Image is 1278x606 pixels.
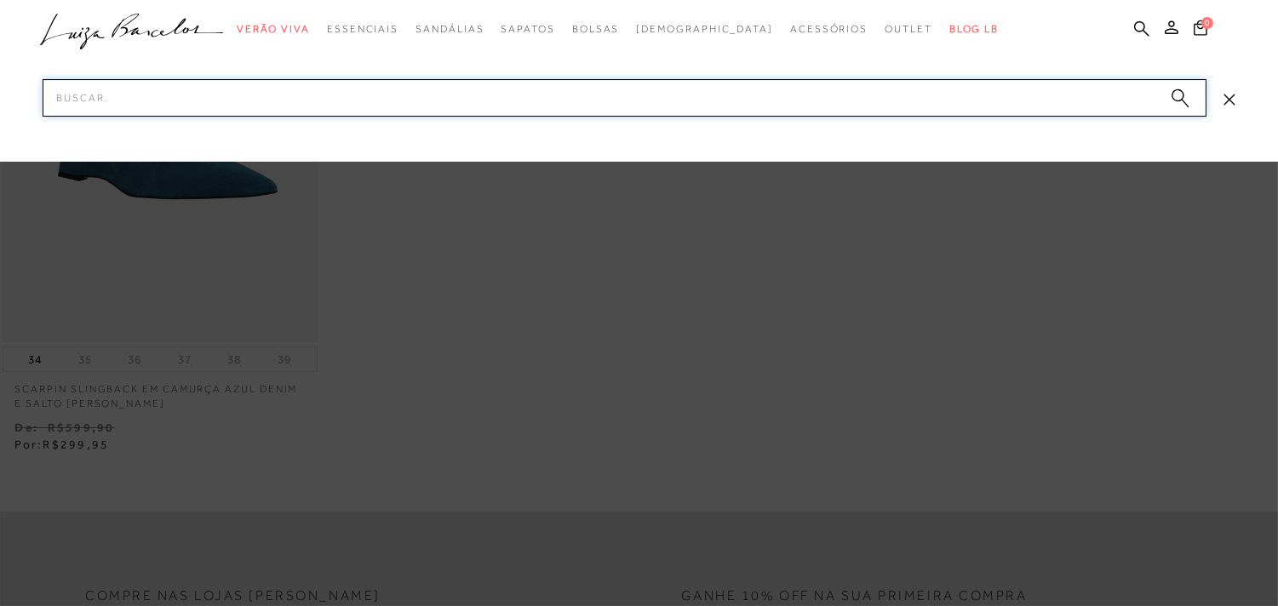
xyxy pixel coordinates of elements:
[572,23,620,35] span: Bolsas
[949,14,999,45] a: BLOG LB
[327,23,398,35] span: Essenciais
[572,14,620,45] a: categoryNavScreenReaderText
[790,23,868,35] span: Acessórios
[636,23,773,35] span: [DEMOGRAPHIC_DATA]
[636,14,773,45] a: noSubCategoriesText
[949,23,999,35] span: BLOG LB
[415,14,484,45] a: categoryNavScreenReaderText
[790,14,868,45] a: categoryNavScreenReaderText
[415,23,484,35] span: Sandálias
[885,14,932,45] a: categoryNavScreenReaderText
[501,14,554,45] a: categoryNavScreenReaderText
[1201,17,1213,29] span: 0
[1189,19,1212,42] button: 0
[501,23,554,35] span: Sapatos
[327,14,398,45] a: categoryNavScreenReaderText
[43,79,1206,117] input: Buscar.
[237,14,310,45] a: categoryNavScreenReaderText
[237,23,310,35] span: Verão Viva
[885,23,932,35] span: Outlet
